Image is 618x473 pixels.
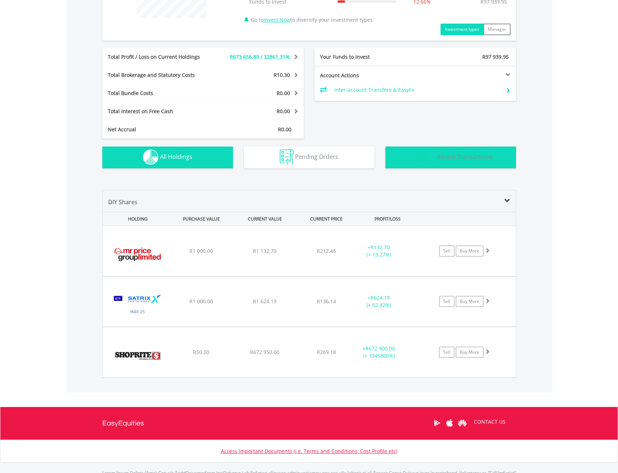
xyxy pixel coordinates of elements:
[431,412,443,434] a: Google Play
[102,108,220,115] div: Total Interest on Free Cash
[221,448,397,455] a: Access Important Documents (i.e. Terms and Conditions, Cost Profile etc)
[143,149,159,165] img: holdings-wht.png
[317,247,336,254] span: R212.46
[102,53,220,61] div: Total Profit / Loss on Current Holdings
[160,153,192,161] span: All Holdings
[280,149,294,165] img: pending_instructions-wht.png
[371,244,390,251] span: R132.70
[317,298,336,305] span: R136.14
[102,126,220,133] div: Net Accrual
[371,294,390,301] span: R624.19
[189,247,213,254] span: R1 000.00
[365,345,395,352] span: R672 900.00
[352,345,406,359] div: + (+ 1345800%)
[278,126,291,133] span: R0.00
[189,298,213,305] span: R1 000.00
[230,53,290,60] span: R673 656.89 / 32861.31%
[263,16,290,23] a: Invest Now
[244,147,375,168] button: Pending Orders
[317,349,336,355] span: R269.18
[193,349,209,355] span: R50.00
[106,286,169,325] img: EQU.ZA.STXIND.png
[357,212,419,226] div: PROFIT/LOSS
[315,72,416,79] div: Account Actions
[385,147,516,168] button: Recent Transactions
[295,153,338,161] span: Pending Orders
[108,198,138,206] span: DIY Shares
[456,347,483,358] a: Buy More
[456,296,483,307] a: Buy More
[469,412,511,432] a: CONTACT US
[456,246,483,256] a: Buy More
[102,90,220,97] div: Total Bundle Costs
[277,108,290,115] span: R0.00
[102,147,233,168] button: All Holdings
[334,85,500,95] td: Inter-account Transfers & EasyFx
[483,24,511,35] button: Manager
[437,153,493,161] span: Recent Transactions
[171,212,233,226] div: PURCHASE VALUE
[315,53,416,61] div: Your Funds to Invest
[439,246,454,256] a: Sell
[274,71,290,78] span: R10.30
[106,235,169,274] img: EQU.ZA.MRP.png
[106,336,169,375] img: EQU.ZA.SHP.png
[352,244,406,258] div: + (+ 13.27%)
[253,298,277,305] span: R1 624.19
[352,294,406,309] div: + (+ 62.42%)
[297,212,355,226] div: CURRENT PRICE
[441,24,484,35] button: Investment types
[102,407,144,440] a: EasyEquities
[234,212,296,226] div: CURRENT VALUE
[482,53,509,60] span: R97 939.95
[439,296,454,307] a: Sell
[250,349,279,355] span: R672 950.00
[102,71,220,79] div: Total Brokerage and Statutory Costs
[456,412,469,434] a: Huawei
[103,212,169,226] div: HOLDING
[443,412,456,434] a: Apple
[253,247,277,254] span: R1 132.70
[408,149,435,165] img: transactions-zar-wht.png
[277,90,290,96] span: R0.00
[439,347,454,358] a: Sell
